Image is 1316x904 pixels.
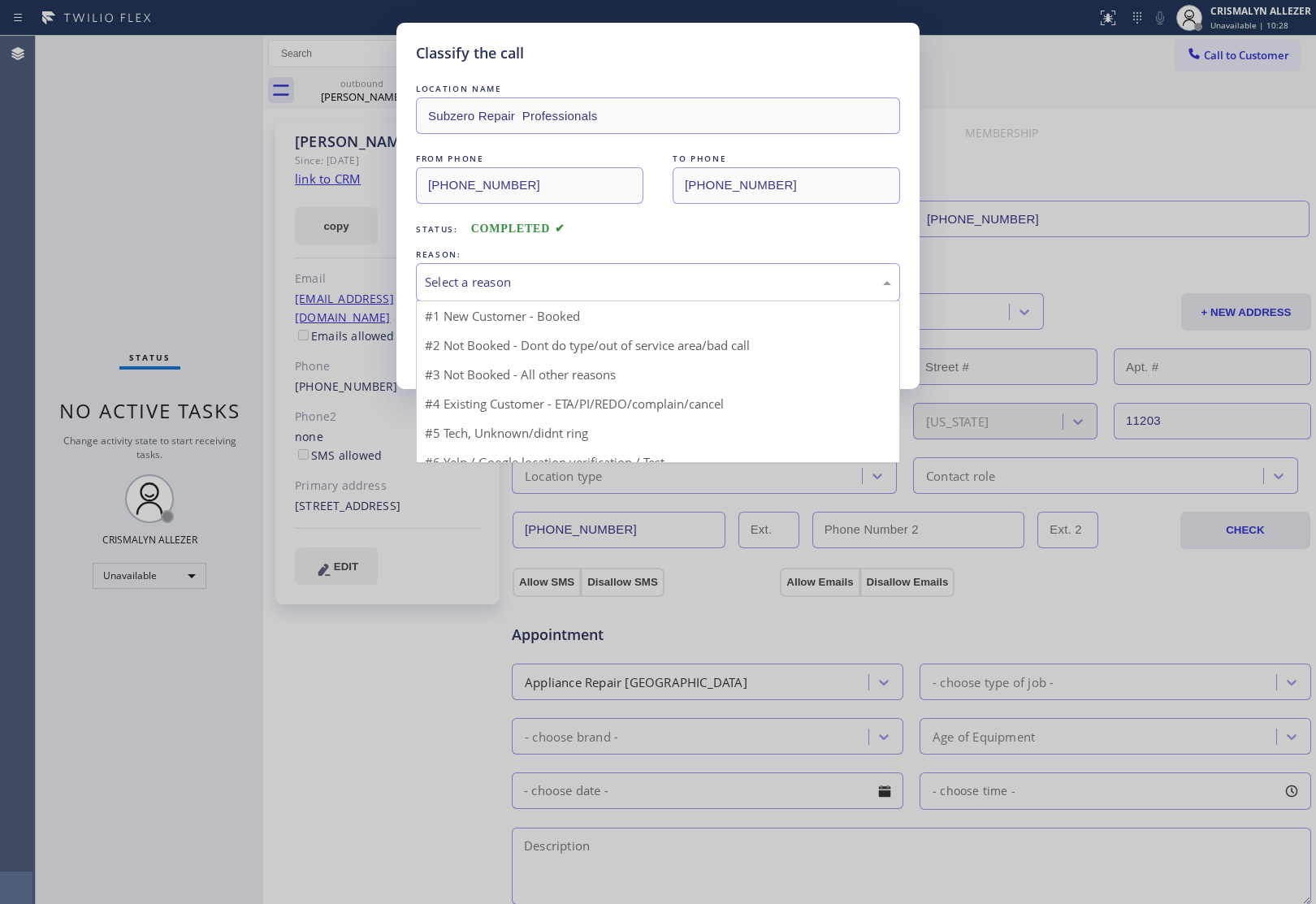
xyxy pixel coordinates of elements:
div: #1 New Customer - Booked [417,301,899,331]
div: TO PHONE [673,150,900,167]
div: #6 Yelp / Google location verification / Test [417,448,899,477]
span: Status: [416,223,458,235]
div: REASON: [416,246,900,263]
div: #2 Not Booked - Dont do type/out of service area/bad call [417,331,899,360]
div: LOCATION NAME [416,80,900,97]
span: COMPLETED [471,223,565,235]
div: Select a reason [425,273,891,292]
input: To phone [673,167,900,204]
input: From phone [416,167,643,204]
h5: Classify the call [416,42,524,64]
div: #5 Tech, Unknown/didnt ring [417,418,899,448]
div: #4 Existing Customer - ETA/PI/REDO/complain/cancel [417,389,899,418]
div: FROM PHONE [416,150,643,167]
div: #3 Not Booked - All other reasons [417,360,899,389]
